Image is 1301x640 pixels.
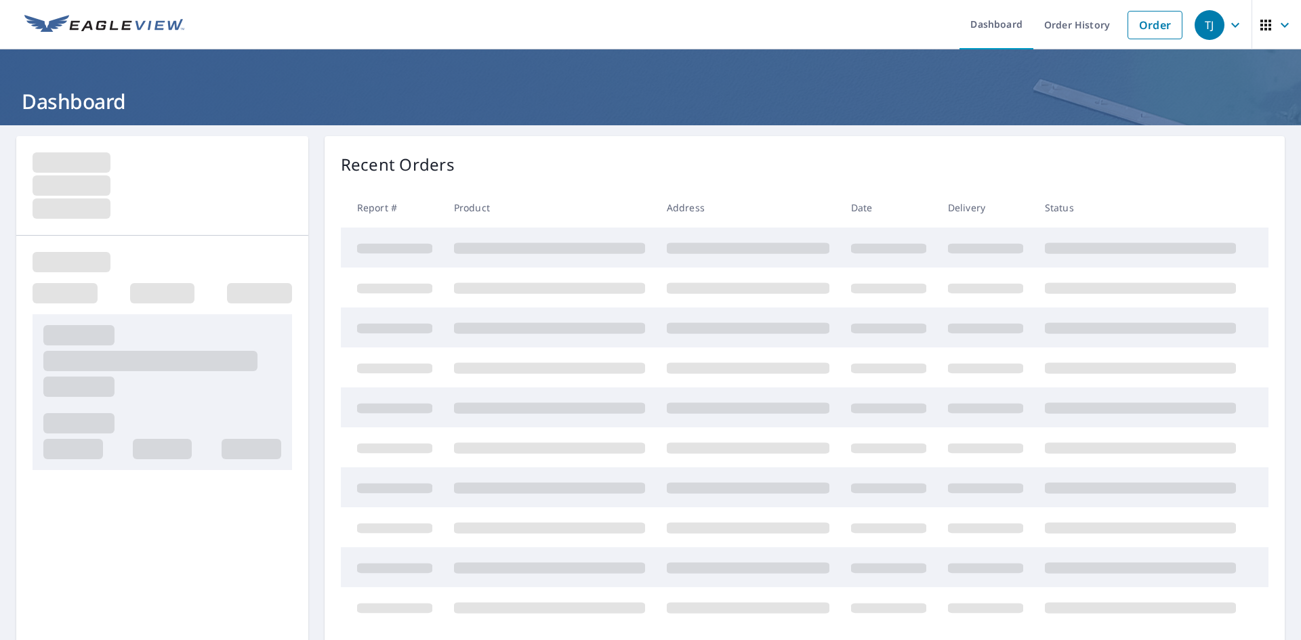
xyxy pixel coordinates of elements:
th: Product [443,188,656,228]
th: Date [840,188,937,228]
h1: Dashboard [16,87,1285,115]
th: Status [1034,188,1247,228]
th: Address [656,188,840,228]
p: Recent Orders [341,152,455,177]
th: Report # [341,188,443,228]
img: EV Logo [24,15,184,35]
a: Order [1128,11,1182,39]
div: TJ [1195,10,1224,40]
th: Delivery [937,188,1034,228]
